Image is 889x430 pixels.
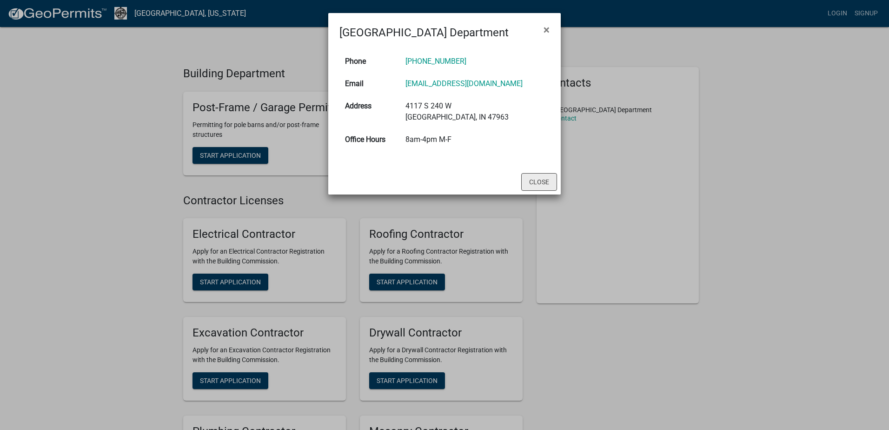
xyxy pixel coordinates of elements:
th: Email [339,73,400,95]
div: 8am-4pm M-F [405,134,544,145]
th: Office Hours [339,128,400,151]
span: × [544,23,550,36]
h4: [GEOGRAPHIC_DATA] Department [339,24,509,41]
th: Address [339,95,400,128]
a: [EMAIL_ADDRESS][DOMAIN_NAME] [405,79,523,88]
th: Phone [339,50,400,73]
button: Close [536,17,557,43]
td: 4117 S 240 W [GEOGRAPHIC_DATA], IN 47963 [400,95,550,128]
a: [PHONE_NUMBER] [405,57,466,66]
button: Close [521,173,557,191]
